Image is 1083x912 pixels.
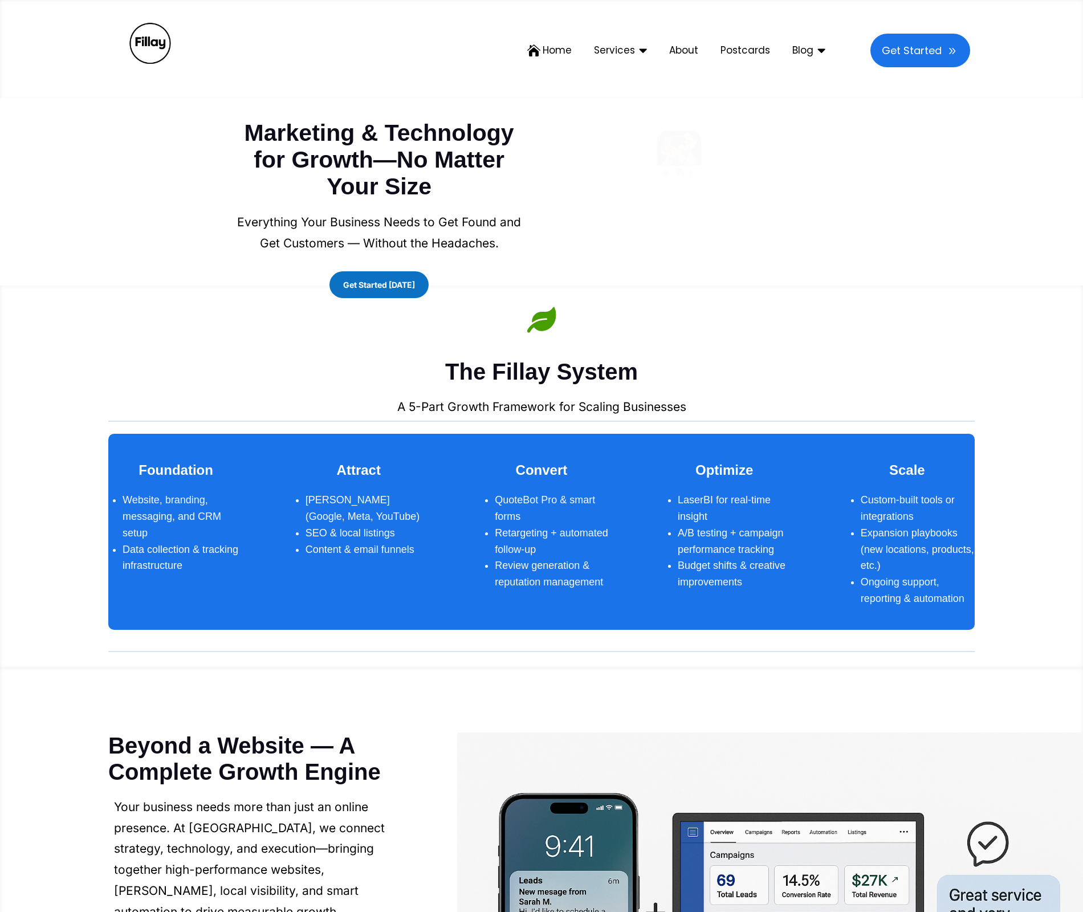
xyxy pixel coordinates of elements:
h2: Convert [474,462,609,484]
h2: Scale [840,462,975,484]
span: 9 Icon Font [942,44,959,57]
p: A 5-Part Growth Framework for Scaling Businesses [108,397,975,418]
p: SEO & local listings [306,525,426,541]
a: Get Started [DATE] [329,271,429,299]
a: Postcards [715,40,776,61]
p: Everything Your Business Needs to Get Found and Get Customers — Without the Headaches. [234,212,524,254]
p: Custom-built tools or integrations [861,492,975,525]
p: Expansion playbooks (new locations, products, etc.) [861,525,975,574]
p: Content & email funnels [306,541,426,558]
a:  Icon FontServices [588,38,653,63]
h2: The Fillay System [108,359,975,390]
p: [PERSON_NAME] (Google, Meta, YouTube) [306,492,426,525]
a: 9 Icon FontGet Started [870,34,970,67]
p: QuoteBot Pro & smart forms [495,492,609,525]
a:  Icon FontHome [522,38,578,63]
p: Budget shifts & creative improvements [678,557,792,591]
a:  Icon FontBlog [787,38,831,63]
p: Ongoing support, reporting & automation [861,574,975,607]
span:  Icon Font [527,44,543,57]
a: About [663,40,704,61]
h2: Marketing & Technology for Growth—No Matter Your Size [234,120,524,206]
span:  Icon Font [635,44,647,57]
a: 3 [711,187,715,193]
span: Blog [792,46,813,55]
p: Retargeting + automated follow-up [495,525,609,558]
p: LaserBI for real-time insight [678,492,792,525]
span: Postcards [720,46,770,55]
a: 1 [692,187,696,193]
span: Home [543,46,572,55]
p: Data collection & tracking infrastructure [123,541,243,575]
h2: Optimize [657,462,792,484]
a: 2 [702,187,706,193]
p: A/B testing + campaign performance tracking [678,525,792,558]
p: Review generation & reputation management [495,557,609,591]
span: Get Started [882,46,942,56]
h2: Foundation [108,462,243,484]
span: About [669,46,698,55]
span:  Icon Font [813,44,825,57]
p: Website, branding, messaging, and CRM setup [123,492,243,541]
h2: Attract [291,462,426,484]
span:  [527,307,556,333]
span: Services [594,46,635,55]
h2: Beyond a Website — A Complete Growth Engine [108,732,397,791]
